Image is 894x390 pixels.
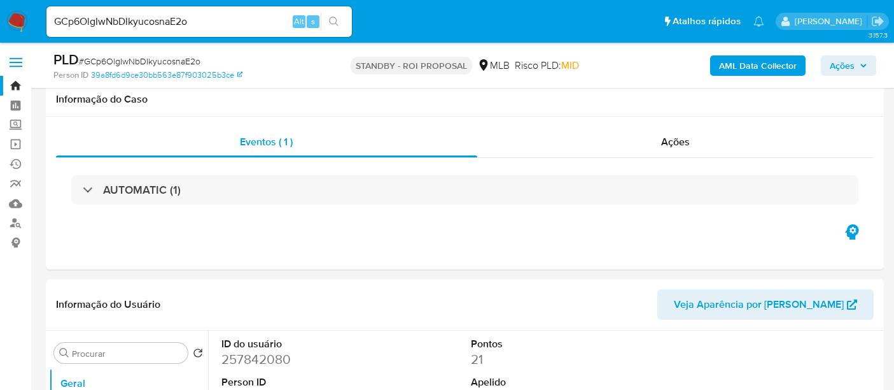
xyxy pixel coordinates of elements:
span: Ações [830,55,855,76]
span: MID [561,58,579,73]
input: Pesquise usuários ou casos... [46,13,352,30]
dt: Pontos [471,337,625,351]
button: Retornar ao pedido padrão [193,348,203,362]
button: Ações [821,55,876,76]
h1: Informação do Usuário [56,298,160,311]
a: Notificações [753,16,764,27]
div: MLB [477,59,510,73]
p: erico.trevizan@mercadopago.com.br [795,15,867,27]
span: Eventos ( 1 ) [240,134,293,149]
dd: 21 [471,350,625,368]
b: PLD [53,49,79,69]
dt: Person ID [221,375,375,389]
span: Alt [294,15,304,27]
button: Veja Aparência por [PERSON_NAME] [657,289,874,320]
b: AML Data Collector [719,55,797,76]
div: AUTOMATIC (1) [71,175,858,205]
span: Risco PLD: [515,59,579,73]
dt: Apelido [471,375,625,389]
span: s [311,15,315,27]
b: Person ID [53,69,88,81]
input: Procurar [72,348,183,359]
button: AML Data Collector [710,55,806,76]
span: Atalhos rápidos [673,15,741,28]
button: Procurar [59,348,69,358]
dt: ID do usuário [221,337,375,351]
a: 39a8fd6d9ce30bb563e87f903025b3ce [91,69,242,81]
h3: AUTOMATIC (1) [103,183,181,197]
span: # GCp6OlgIwNbDIkyucosnaE2o [79,55,200,68]
span: Veja Aparência por [PERSON_NAME] [674,289,844,320]
a: Sair [871,15,884,28]
p: STANDBY - ROI PROPOSAL [351,57,472,75]
span: Ações [661,134,690,149]
button: search-icon [321,13,347,31]
h1: Informação do Caso [56,93,874,106]
dd: 257842080 [221,350,375,368]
